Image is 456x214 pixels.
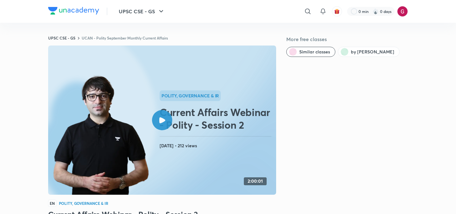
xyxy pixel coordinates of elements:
button: Similar classes [286,47,335,57]
h4: 2:00:01 [248,179,263,184]
img: avatar [334,9,340,14]
button: UPSC CSE - GS [115,5,169,18]
a: UPSC CSE - GS [48,35,75,40]
h2: Current Affairs Webinar - Polity - Session 2 [160,106,274,131]
button: by Sarmad Mehraj [338,47,400,57]
img: streak [372,8,379,15]
a: UCAN - Polity September Monthly Current Affairs [82,35,168,40]
img: Gargi Goswami [397,6,408,17]
span: EN [48,200,56,207]
span: by Sarmad Mehraj [351,49,394,55]
img: Company Logo [48,7,99,15]
a: Company Logo [48,7,99,16]
h4: [DATE] • 212 views [160,142,274,150]
h5: More free classes [286,35,408,43]
button: avatar [332,6,342,16]
h4: Polity, Governance & IR [59,201,108,205]
span: Similar classes [299,49,330,55]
